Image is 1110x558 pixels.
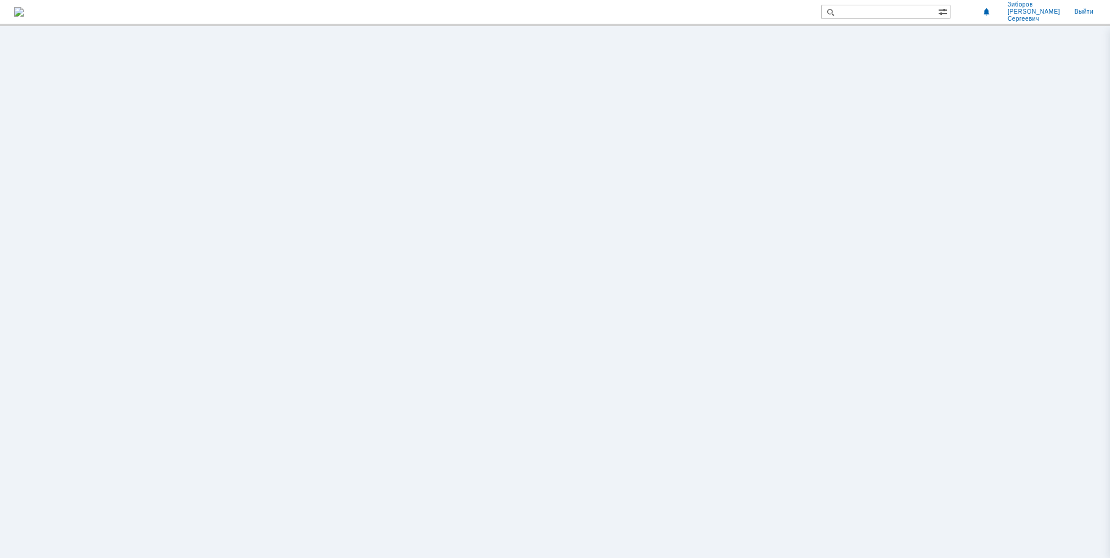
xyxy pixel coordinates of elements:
[1007,8,1060,15] span: [PERSON_NAME]
[14,7,24,17] a: Перейти на домашнюю страницу
[14,7,24,17] img: logo
[938,5,950,17] span: Расширенный поиск
[1007,1,1060,8] span: Зиборов
[1007,15,1060,23] span: Сергеевич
